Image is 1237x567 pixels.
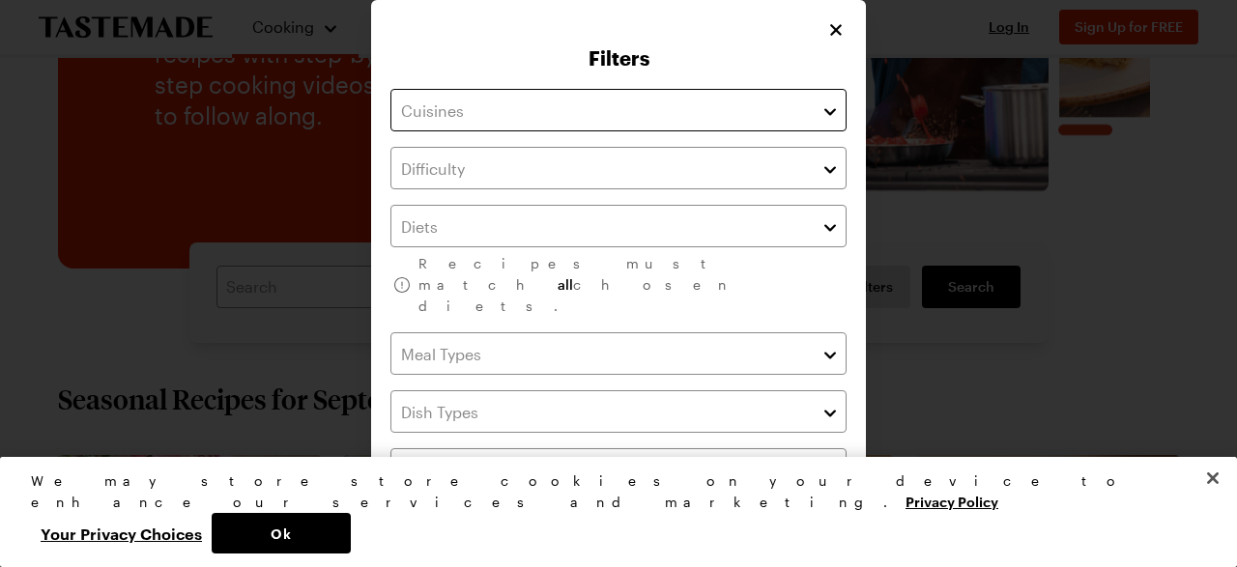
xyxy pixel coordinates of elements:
[390,390,847,433] input: Dish Types
[31,513,212,553] button: Your Privacy Choices
[31,470,1190,513] div: We may store store cookies on your device to enhance our services and marketing.
[906,492,998,510] a: More information about your privacy, opens in a new tab
[390,46,847,70] h2: Filters
[390,332,847,375] input: Meal Types
[212,513,351,553] button: Ok
[390,448,847,491] input: Author
[1192,457,1234,499] button: Close
[390,89,847,131] input: Cuisines
[825,19,847,41] button: Close
[31,470,1190,553] div: Privacy
[418,253,847,317] p: Recipes must match chosen diets.
[558,276,573,293] span: all
[390,147,847,189] input: Difficulty
[390,205,847,247] input: Diets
